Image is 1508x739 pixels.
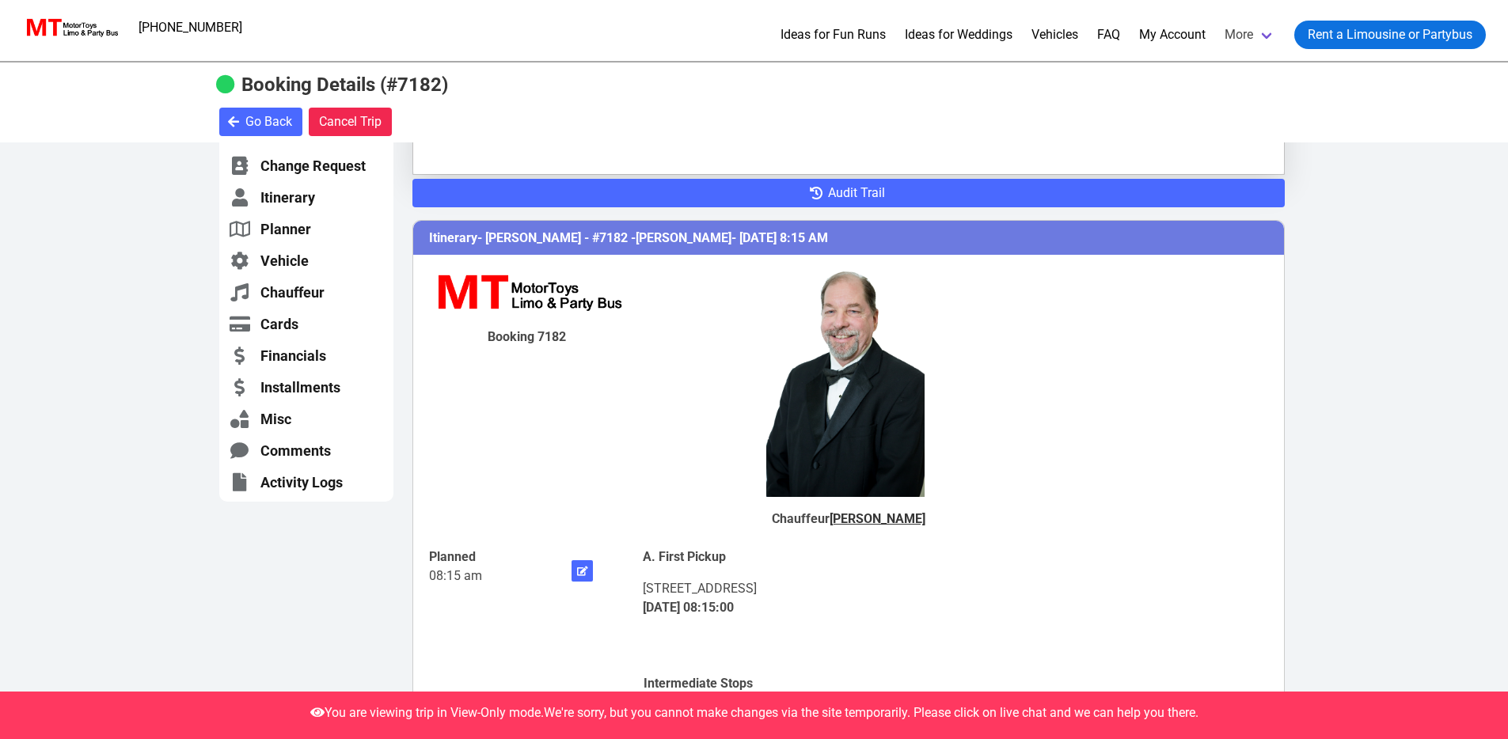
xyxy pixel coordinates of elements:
[781,25,886,44] a: Ideas for Fun Runs
[477,230,828,245] span: - [PERSON_NAME] - #7182 - - [DATE] 8:15 AM
[413,221,1284,255] h3: Itinerary
[643,600,734,615] b: [DATE] 08:15:00
[429,567,553,586] div: 08:15 am
[488,329,566,344] b: Booking 7182
[1308,25,1472,44] span: Rent a Limousine or Partybus
[229,219,384,239] a: Planner
[319,112,382,131] span: Cancel Trip
[643,579,838,598] div: [STREET_ADDRESS]
[828,184,885,203] span: Audit Trail
[830,511,925,526] a: [PERSON_NAME]
[229,314,384,334] a: Cards
[429,549,476,564] b: Planned
[219,108,302,136] button: Go Back
[241,74,448,96] b: Booking Details (#7182)
[1215,14,1285,55] a: More
[643,549,726,564] b: A. First Pickup
[229,441,384,460] a: Comments
[636,230,731,245] span: [PERSON_NAME]
[229,156,384,176] a: Change Request
[412,179,1285,207] button: Audit Trail
[1097,25,1120,44] a: FAQ
[544,705,1198,720] span: We're sorry, but you cannot make changes via the site temporarily. Please click on live chat and ...
[229,377,384,397] a: Installments
[644,676,753,691] b: Intermediate Stops
[229,346,384,366] a: Financials
[1139,25,1206,44] a: My Account
[229,251,384,271] a: Vehicle
[245,112,292,131] span: Go Back
[22,17,120,39] img: MotorToys Logo
[309,108,392,136] button: Cancel Trip
[1294,21,1486,49] a: Rent a Limousine or Partybus
[129,12,252,44] a: [PHONE_NUMBER]
[229,472,384,492] a: Activity Logs
[229,188,384,207] a: Itinerary
[229,409,384,429] a: Misc
[905,25,1012,44] a: Ideas for Weddings
[1031,25,1078,44] a: Vehicles
[229,282,384,302] a: Chauffeur
[772,510,925,529] div: Chauffeur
